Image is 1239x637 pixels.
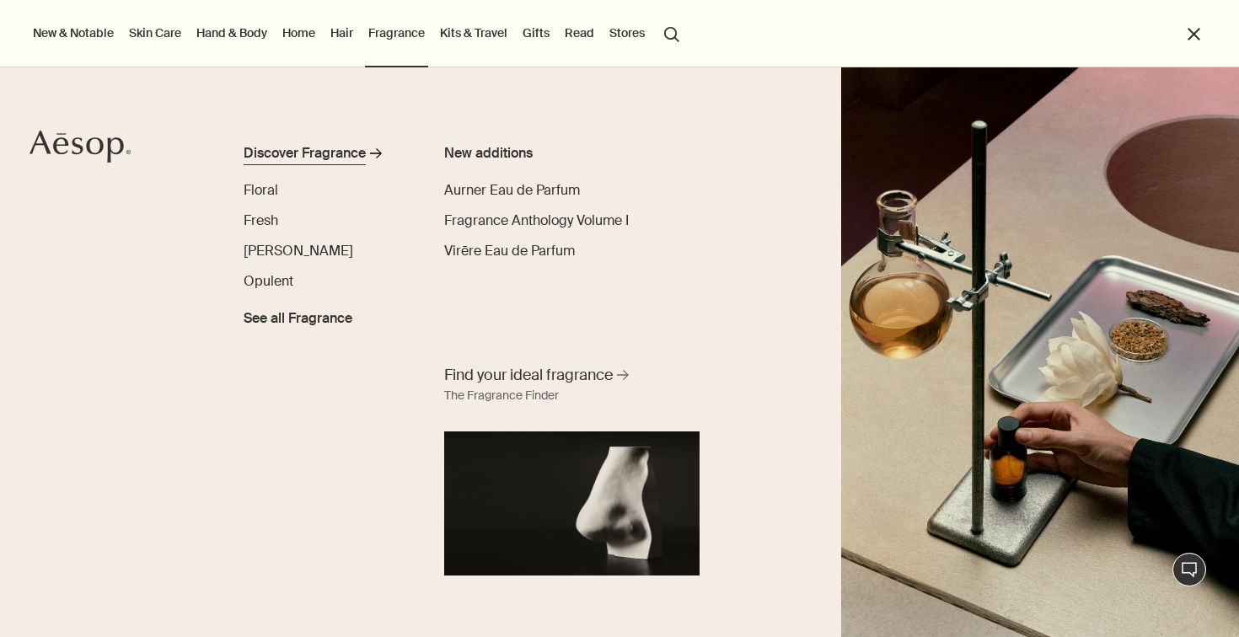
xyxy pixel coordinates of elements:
[244,143,366,163] div: Discover Fragrance
[444,365,613,386] span: Find your ideal fragrance
[444,241,575,261] a: Virēre Eau de Parfum
[244,211,278,229] span: Fresh
[244,211,278,231] a: Fresh
[193,22,271,44] a: Hand & Body
[1172,553,1206,586] button: Live Assistance
[657,17,687,49] button: Open search
[519,22,553,44] a: Gifts
[29,130,131,163] svg: Aesop
[444,180,580,201] a: Aurner Eau de Parfum
[841,67,1239,637] img: Plaster sculptures of noses resting on stone podiums and a wooden ladder.
[244,181,278,199] span: Floral
[444,143,643,163] div: New additions
[244,272,293,290] span: Opulent
[365,22,428,44] a: Fragrance
[244,241,353,261] a: [PERSON_NAME]
[244,242,353,260] span: Woody
[1184,24,1204,44] button: Close the Menu
[244,180,278,201] a: Floral
[244,302,352,329] a: See all Fragrance
[29,22,117,44] button: New & Notable
[444,211,629,231] a: Fragrance Anthology Volume I
[440,361,705,575] a: Find your ideal fragrance The Fragrance FinderA nose sculpture placed in front of black background
[126,22,185,44] a: Skin Care
[444,181,580,199] span: Aurner Eau de Parfum
[279,22,319,44] a: Home
[606,22,648,44] button: Stores
[244,271,293,292] a: Opulent
[29,130,131,168] a: Aesop
[244,143,406,170] a: Discover Fragrance
[437,22,511,44] a: Kits & Travel
[561,22,598,44] a: Read
[444,242,575,260] span: Virēre Eau de Parfum
[444,386,559,406] div: The Fragrance Finder
[444,211,629,229] span: Fragrance Anthology Volume I
[244,308,352,329] span: See all Fragrance
[327,22,357,44] a: Hair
